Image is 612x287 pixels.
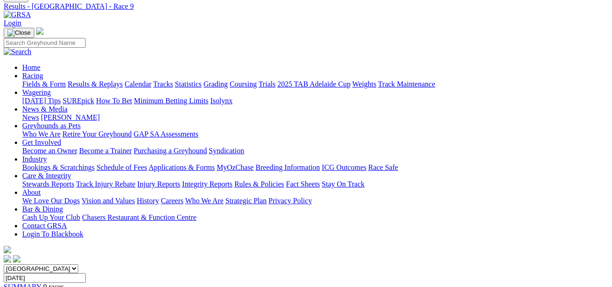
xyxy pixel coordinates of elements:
div: Greyhounds as Pets [22,130,608,138]
a: Rules & Policies [234,180,284,188]
div: Get Involved [22,147,608,155]
a: Weights [352,80,376,88]
a: Who We Are [22,130,61,138]
img: Close [7,29,31,37]
img: facebook.svg [4,255,11,262]
img: twitter.svg [13,255,20,262]
a: Home [22,63,40,71]
a: Industry [22,155,47,163]
a: Minimum Betting Limits [134,97,208,105]
a: GAP SA Assessments [134,130,199,138]
a: Bar & Dining [22,205,63,213]
a: Coursing [230,80,257,88]
a: Isolynx [210,97,232,105]
a: Become an Owner [22,147,77,155]
a: About [22,188,41,196]
a: Bookings & Scratchings [22,163,94,171]
a: Privacy Policy [269,197,312,205]
div: About [22,197,608,205]
a: History [137,197,159,205]
a: Chasers Restaurant & Function Centre [82,213,196,221]
input: Select date [4,273,86,283]
div: Industry [22,163,608,172]
a: Stay On Track [322,180,364,188]
a: Fields & Form [22,80,66,88]
div: News & Media [22,113,608,122]
a: Care & Integrity [22,172,71,180]
a: Fact Sheets [286,180,320,188]
img: logo-grsa-white.png [4,246,11,253]
a: Race Safe [368,163,398,171]
a: Schedule of Fees [96,163,147,171]
a: Results & Replays [68,80,123,88]
div: Bar & Dining [22,213,608,222]
a: Wagering [22,88,51,96]
a: Breeding Information [256,163,320,171]
a: MyOzChase [217,163,254,171]
a: Get Involved [22,138,61,146]
a: Become a Trainer [79,147,132,155]
a: Careers [161,197,183,205]
a: Track Maintenance [378,80,435,88]
a: Login [4,19,21,27]
a: We Love Our Dogs [22,197,80,205]
a: Racing [22,72,43,80]
a: Trials [258,80,275,88]
input: Search [4,38,86,48]
button: Toggle navigation [4,28,34,38]
div: Wagering [22,97,608,105]
div: Racing [22,80,608,88]
a: News & Media [22,105,68,113]
a: Injury Reports [137,180,180,188]
a: [PERSON_NAME] [41,113,100,121]
a: Contact GRSA [22,222,67,230]
a: Calendar [125,80,151,88]
a: ICG Outcomes [322,163,366,171]
a: News [22,113,39,121]
a: Retire Your Greyhound [62,130,132,138]
a: Strategic Plan [225,197,267,205]
a: Results - [GEOGRAPHIC_DATA] - Race 9 [4,2,608,11]
div: Care & Integrity [22,180,608,188]
a: Vision and Values [81,197,135,205]
a: Track Injury Rebate [76,180,135,188]
img: GRSA [4,11,31,19]
a: Who We Are [185,197,224,205]
a: How To Bet [96,97,132,105]
a: Stewards Reports [22,180,74,188]
a: Applications & Forms [149,163,215,171]
a: 2025 TAB Adelaide Cup [277,80,350,88]
img: logo-grsa-white.png [36,27,44,35]
a: [DATE] Tips [22,97,61,105]
a: Purchasing a Greyhound [134,147,207,155]
a: Cash Up Your Club [22,213,80,221]
a: Statistics [175,80,202,88]
img: Search [4,48,31,56]
a: Greyhounds as Pets [22,122,81,130]
a: Grading [204,80,228,88]
a: Syndication [209,147,244,155]
a: Integrity Reports [182,180,232,188]
a: Login To Blackbook [22,230,83,238]
a: SUREpick [62,97,94,105]
a: Tracks [153,80,173,88]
